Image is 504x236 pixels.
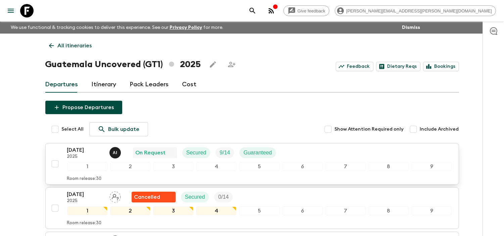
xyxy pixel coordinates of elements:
span: Assign pack leader [109,193,121,199]
button: search adventures [246,4,259,17]
p: [DATE] [67,190,104,198]
div: 7 [325,206,366,215]
p: Bulk update [108,125,140,133]
p: Guaranteed [243,149,272,157]
div: 6 [282,162,323,171]
div: Secured [182,147,211,158]
div: 4 [196,206,236,215]
p: 2025 [67,154,104,159]
span: Give feedback [294,8,329,13]
div: 5 [239,206,279,215]
div: 2 [110,206,150,215]
h1: Guatemala Uncovered (GT1) 2025 [45,58,201,71]
p: [DATE] [67,146,104,154]
p: 2025 [67,198,104,204]
a: All itineraries [45,39,96,52]
span: Select All [62,126,84,133]
p: Room release: 30 [67,176,102,182]
div: Secured [181,192,209,202]
div: 5 [239,162,279,171]
button: [DATE]2025Alvaro IxtetelaOn RequestSecuredTrip FillGuaranteed123456789Room release:30 [45,143,459,185]
p: Secured [186,149,207,157]
div: 1 [67,162,107,171]
a: Give feedback [283,5,329,16]
p: Cancelled [134,193,161,201]
button: Edit this itinerary [206,58,220,71]
button: menu [4,4,17,17]
div: 1 [67,206,107,215]
div: 8 [368,162,409,171]
p: We use functional & tracking cookies to deliver this experience. See our for more. [8,21,226,34]
div: 9 [411,162,452,171]
p: 0 / 14 [218,193,229,201]
span: [PERSON_NAME][EMAIL_ADDRESS][PERSON_NAME][DOMAIN_NAME] [342,8,496,13]
p: Secured [185,193,205,201]
div: Flash Pack cancellation [132,192,176,202]
a: Itinerary [92,77,117,93]
span: Include Archived [420,126,459,133]
button: AI [109,147,122,158]
a: Privacy Policy [170,25,202,30]
span: Show Attention Required only [335,126,404,133]
a: Bulk update [89,122,148,136]
div: Trip Fill [214,192,233,202]
div: 7 [325,162,366,171]
a: Cost [182,77,197,93]
span: Alvaro Ixtetela [109,149,122,154]
button: Dismiss [400,23,422,32]
a: Bookings [423,62,459,71]
div: 4 [196,162,236,171]
div: 3 [153,206,193,215]
p: All itineraries [58,42,92,50]
span: Share this itinerary [225,58,238,71]
a: Feedback [336,62,373,71]
p: On Request [136,149,166,157]
a: Departures [45,77,78,93]
div: 8 [368,206,409,215]
div: 6 [282,206,323,215]
button: [DATE]2025Assign pack leaderFlash Pack cancellationSecuredTrip Fill123456789Room release:30 [45,187,459,229]
div: [PERSON_NAME][EMAIL_ADDRESS][PERSON_NAME][DOMAIN_NAME] [335,5,496,16]
p: A I [113,150,117,155]
div: 9 [411,206,452,215]
div: 3 [153,162,193,171]
div: 2 [110,162,150,171]
button: Propose Departures [45,101,122,114]
div: Trip Fill [216,147,234,158]
p: Room release: 30 [67,221,102,226]
a: Pack Leaders [130,77,169,93]
a: Dietary Reqs [376,62,420,71]
p: 9 / 14 [220,149,230,157]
